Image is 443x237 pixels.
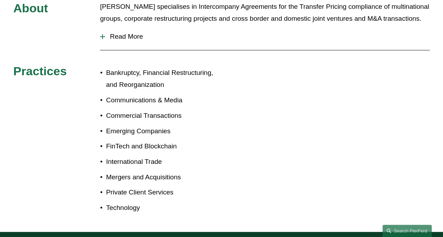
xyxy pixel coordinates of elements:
[106,140,222,152] p: FinTech and Blockchain
[106,171,222,183] p: Mergers and Acquisitions
[100,1,430,25] p: [PERSON_NAME] specialises in Intercompany Agreements for the Transfer Pricing compliance of multi...
[13,1,48,15] span: About
[105,33,430,40] span: Read More
[106,202,222,214] p: Technology
[382,225,432,237] a: Search this site
[106,67,222,91] p: Bankruptcy, Financial Restructuring, and Reorganization
[106,125,222,137] p: Emerging Companies
[106,156,222,168] p: International Trade
[106,186,222,198] p: Private Client Services
[100,27,430,46] button: Read More
[13,64,67,78] span: Practices
[106,94,222,106] p: Communications & Media
[106,110,222,122] p: Commercial Transactions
